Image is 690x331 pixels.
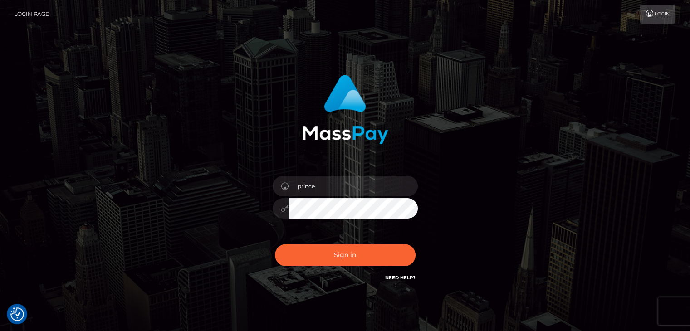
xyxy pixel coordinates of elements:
img: Revisit consent button [10,307,24,321]
a: Login Page [14,5,49,24]
button: Sign in [275,244,416,266]
img: MassPay Login [302,75,388,144]
a: Login [640,5,675,24]
button: Consent Preferences [10,307,24,321]
a: Need Help? [385,275,416,281]
input: Username... [289,176,418,196]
